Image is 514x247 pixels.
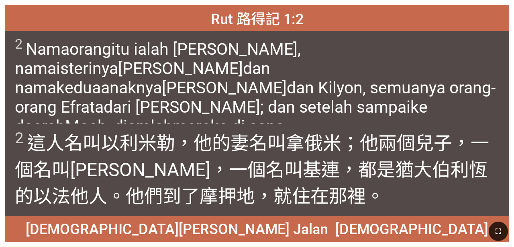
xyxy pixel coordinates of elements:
[255,185,384,207] wh7704: ，就住在那裡。
[284,117,289,136] wh8033: .
[15,132,490,207] wh1121: ，一個名叫
[15,159,487,207] wh8034: [PERSON_NAME]
[15,78,496,136] wh4248: dan Kilyon
[15,59,496,136] wh802: [PERSON_NAME]
[15,132,490,207] wh8034: 拿俄米
[15,97,428,136] wh935: ke daerah
[15,78,496,136] wh8147: anaknya
[15,132,490,207] wh458: ，他的妻
[15,59,496,136] wh5281: dan nama
[15,39,496,136] wh8034: orang
[15,78,496,136] wh3630: , semuanya orang-orang Efrata
[15,185,384,207] wh1035: 的以法他人
[15,97,428,136] wh673: dari [PERSON_NAME]
[15,36,22,52] sup: 2
[15,129,24,147] sup: 2
[15,132,490,207] wh8147: 兒子
[15,132,490,207] wh802: 名叫
[15,59,496,136] wh8034: isterinya
[15,97,428,136] wh1035: ; dan setelah sampai
[15,132,490,207] wh8034: 以利米勒
[15,78,496,136] wh8034: kedua
[107,117,289,136] wh4124: , diamlah
[237,185,384,207] wh4124: 地
[107,185,384,207] wh673: 。他們到了
[15,39,496,136] wh458: , nama
[15,128,500,208] span: 這人
[211,7,304,28] span: Rut 路得記 1:2
[15,36,500,136] span: Nama
[173,117,289,136] wh1961: mereka di sana
[15,39,496,136] wh376: itu ialah [PERSON_NAME]
[15,78,496,136] wh1121: [PERSON_NAME]
[15,159,487,207] wh4248: ，一個名叫基連
[15,132,490,207] wh5281: ；他兩個
[65,117,289,136] wh7704: Moab
[200,185,384,207] wh935: 摩押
